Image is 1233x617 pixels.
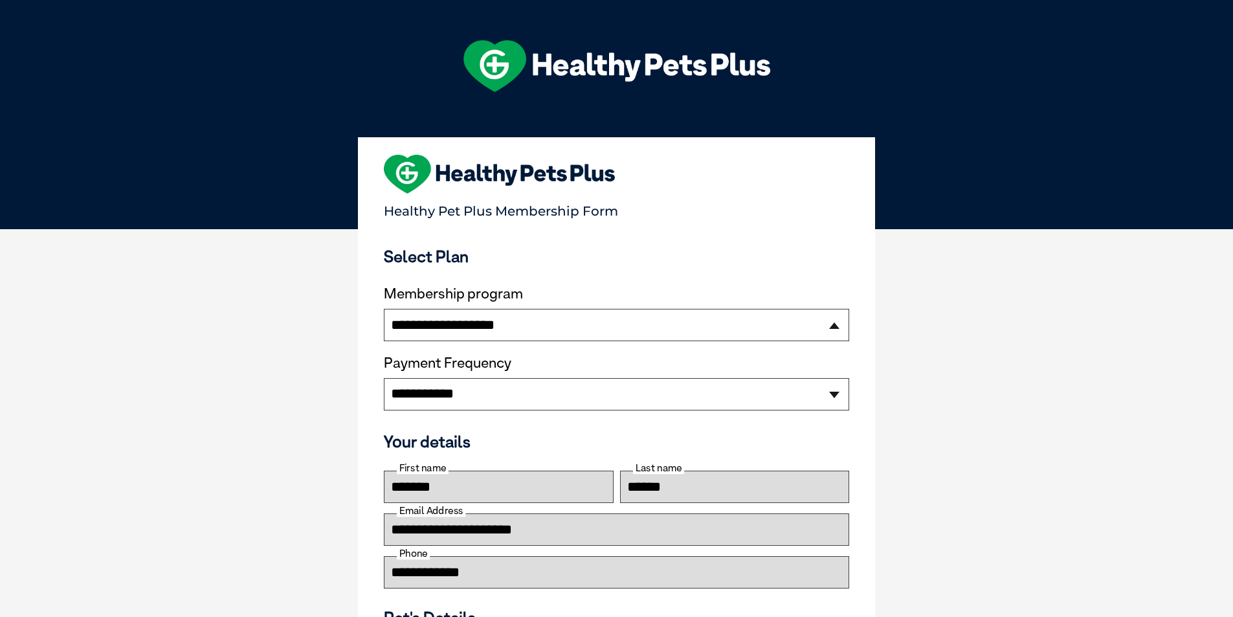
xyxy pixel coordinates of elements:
p: Healthy Pet Plus Membership Form [384,197,849,219]
label: Phone [397,548,430,559]
img: heart-shape-hpp-logo-large.png [384,155,615,194]
img: hpp-logo-landscape-green-white.png [463,40,770,92]
h3: Your details [384,432,849,451]
label: Membership program [384,286,849,302]
label: Payment Frequency [384,355,511,372]
label: First name [397,462,449,474]
label: Last name [633,462,684,474]
h3: Select Plan [384,247,849,266]
label: Email Address [397,505,465,517]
